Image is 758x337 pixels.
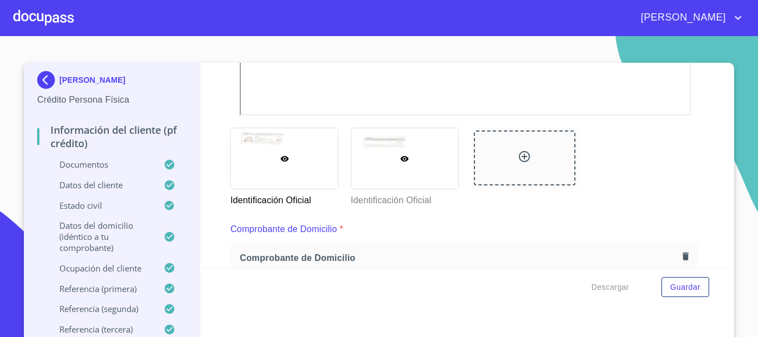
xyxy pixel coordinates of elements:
[240,252,678,264] span: Comprobante de Domicilio
[37,220,164,253] p: Datos del domicilio (idéntico a tu comprobante)
[661,277,709,298] button: Guardar
[37,200,164,211] p: Estado Civil
[230,189,337,207] p: Identificación Oficial
[37,303,164,314] p: Referencia (segunda)
[633,9,731,27] span: [PERSON_NAME]
[230,223,337,236] p: Comprobante de Domicilio
[633,9,745,27] button: account of current user
[351,189,458,207] p: Identificación Oficial
[37,71,59,89] img: Docupass spot blue
[37,71,186,93] div: [PERSON_NAME]
[37,159,164,170] p: Documentos
[587,277,634,298] button: Descargar
[37,263,164,274] p: Ocupación del Cliente
[37,324,164,335] p: Referencia (tercera)
[592,280,629,294] span: Descargar
[37,283,164,294] p: Referencia (primera)
[670,280,700,294] span: Guardar
[59,76,125,84] p: [PERSON_NAME]
[37,93,186,107] p: Crédito Persona Física
[37,123,186,150] p: Información del cliente (PF crédito)
[37,179,164,190] p: Datos del cliente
